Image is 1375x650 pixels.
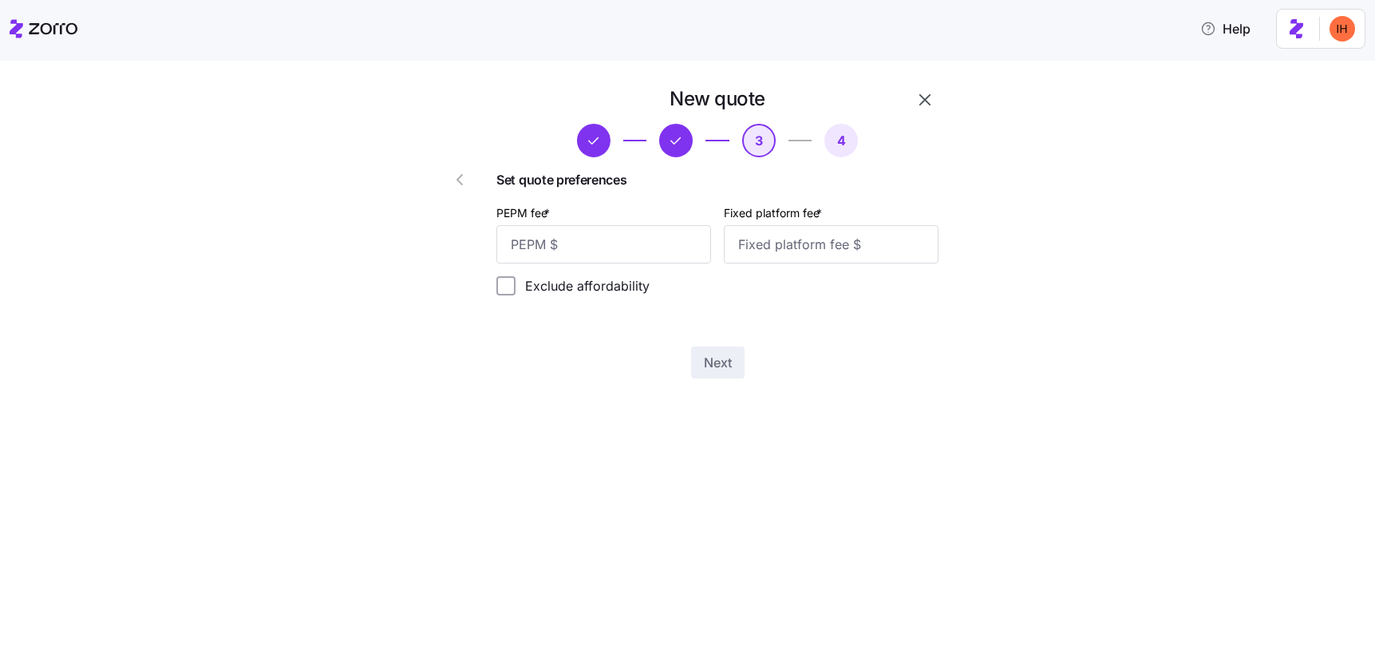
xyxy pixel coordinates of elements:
[691,347,745,379] button: Next
[704,353,732,372] span: Next
[1200,19,1251,38] span: Help
[496,170,938,190] span: Set quote preferences
[742,124,776,157] button: 3
[824,124,858,157] button: 4
[1330,16,1355,42] img: f3711480c2c985a33e19d88a07d4c111
[724,225,938,264] input: Fixed platform fee $
[724,204,825,222] label: Fixed platform fee
[516,276,650,295] label: Exclude affordability
[496,225,711,264] input: PEPM $
[496,204,553,222] label: PEPM fee
[1187,13,1263,45] button: Help
[670,86,765,111] h1: New quote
